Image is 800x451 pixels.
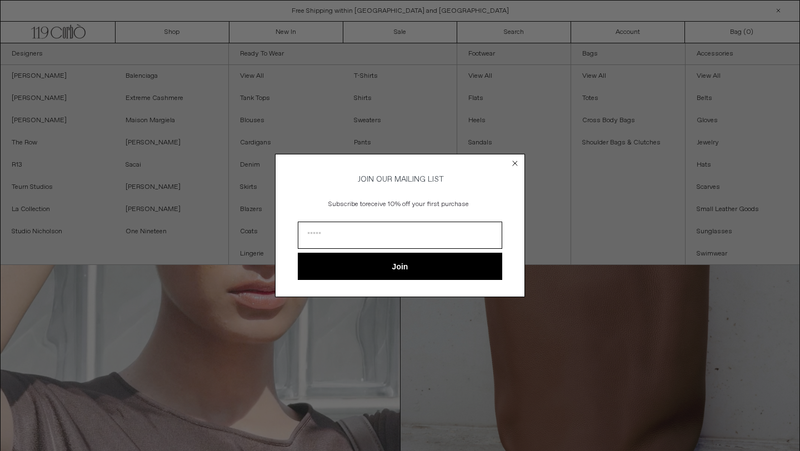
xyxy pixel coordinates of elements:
span: JOIN OUR MAILING LIST [356,174,444,184]
span: Subscribe to [328,200,366,209]
span: receive 10% off your first purchase [366,200,469,209]
button: Join [298,253,502,280]
input: Email [298,222,502,249]
button: Close dialog [509,158,521,169]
